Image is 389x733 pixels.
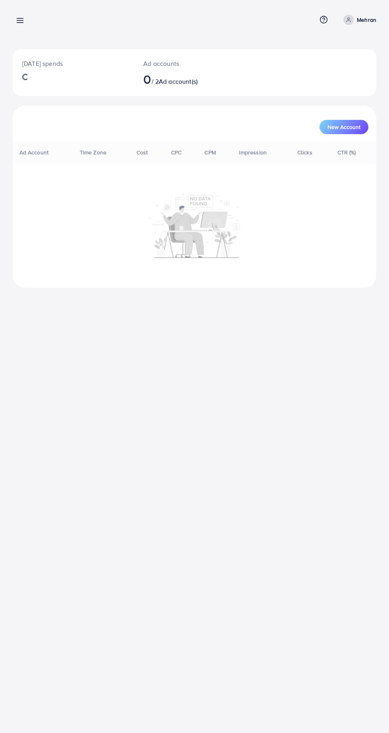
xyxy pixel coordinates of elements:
[143,71,215,87] h2: / 2
[320,120,368,134] button: New Account
[340,15,376,25] a: Mehran
[357,15,376,25] p: Mehran
[143,59,215,68] p: Ad accounts
[22,59,124,68] p: [DATE] spends
[159,77,198,86] span: Ad account(s)
[327,124,360,130] span: New Account
[143,70,151,88] span: 0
